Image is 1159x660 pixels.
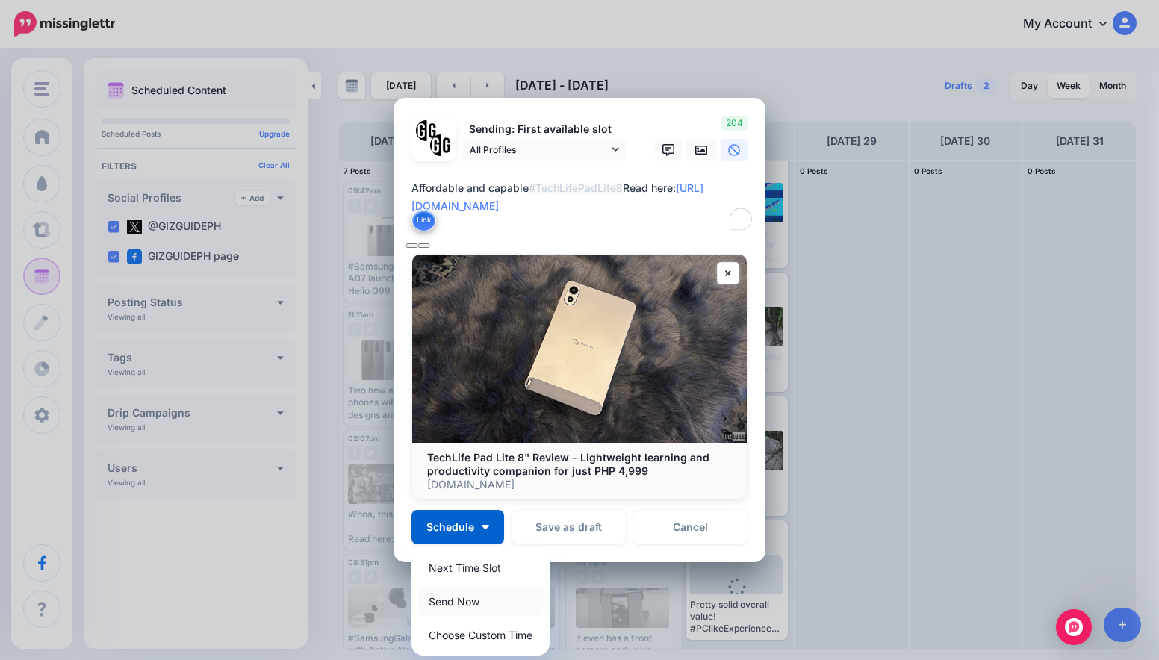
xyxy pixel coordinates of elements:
span: 204 [721,116,748,131]
a: All Profiles [462,139,627,161]
div: Affordable and capable Read here: [411,179,755,215]
a: Next Time Slot [417,553,544,582]
img: TechLife Pad Lite 8" Review - Lightweight learning and productivity companion for just PHP 4,999 [412,255,747,443]
div: Schedule [411,547,550,656]
img: arrow-down-white.png [482,525,489,529]
img: JT5sWCfR-79925.png [430,134,452,156]
img: 353459792_649996473822713_4483302954317148903_n-bsa138318.png [416,120,438,142]
a: Choose Custom Time [417,620,544,650]
a: Cancel [633,510,748,544]
button: Save as draft [512,510,626,544]
span: All Profiles [470,142,609,158]
button: Link [411,209,436,231]
button: Schedule [411,510,504,544]
b: TechLife Pad Lite 8" Review - Lightweight learning and productivity companion for just PHP 4,999 [427,451,709,477]
div: Open Intercom Messenger [1056,609,1092,645]
p: Sending: First available slot [462,121,627,138]
textarea: To enrich screen reader interactions, please activate Accessibility in Grammarly extension settings [411,179,755,233]
a: Send Now [417,587,544,616]
p: [DOMAIN_NAME] [427,478,732,491]
span: Schedule [426,522,474,532]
